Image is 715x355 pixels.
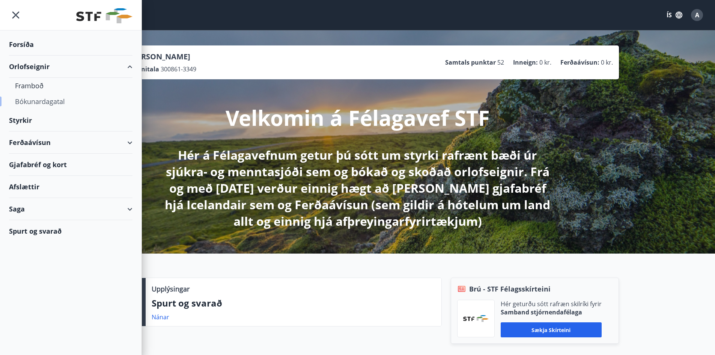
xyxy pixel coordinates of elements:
div: Orlofseignir [9,56,132,78]
p: Inneign : [513,58,538,66]
div: Afslættir [9,176,132,198]
div: Saga [9,198,132,220]
span: 52 [497,58,504,66]
p: Samband stjórnendafélaga [501,308,602,316]
span: 0 kr. [539,58,551,66]
p: [PERSON_NAME] [129,51,196,62]
div: Ferðaávísun [9,131,132,154]
a: Nánar [152,313,169,321]
div: Forsíða [9,33,132,56]
p: Velkomin á Félagavef STF [226,103,490,132]
button: menu [9,8,23,22]
p: Hér geturðu sótt rafræn skilríki fyrir [501,300,602,308]
p: Samtals punktar [445,58,496,66]
div: Styrkir [9,109,132,131]
button: A [688,6,706,24]
span: 0 kr. [601,58,613,66]
p: Kennitala [129,65,159,73]
p: Upplýsingar [152,284,190,294]
span: A [695,11,699,19]
p: Spurt og svarað [152,297,435,310]
div: Bókunardagatal [15,94,126,109]
span: Brú - STF Félagsskírteini [469,284,551,294]
p: Hér á Félagavefnum getur þú sótt um styrki rafrænt bæði úr sjúkra- og menntasjóði sem og bókað og... [160,147,556,230]
div: Gjafabréf og kort [9,154,132,176]
div: Framboð [15,78,126,94]
img: vjCaq2fThgY3EUYqSgpjEiBg6WP39ov69hlhuPVN.png [463,315,489,322]
img: union_logo [76,8,132,23]
button: Sækja skírteini [501,322,602,337]
button: ÍS [662,8,686,22]
div: Spurt og svarað [9,220,132,242]
p: Ferðaávísun : [560,58,599,66]
span: 300861-3349 [161,65,196,73]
